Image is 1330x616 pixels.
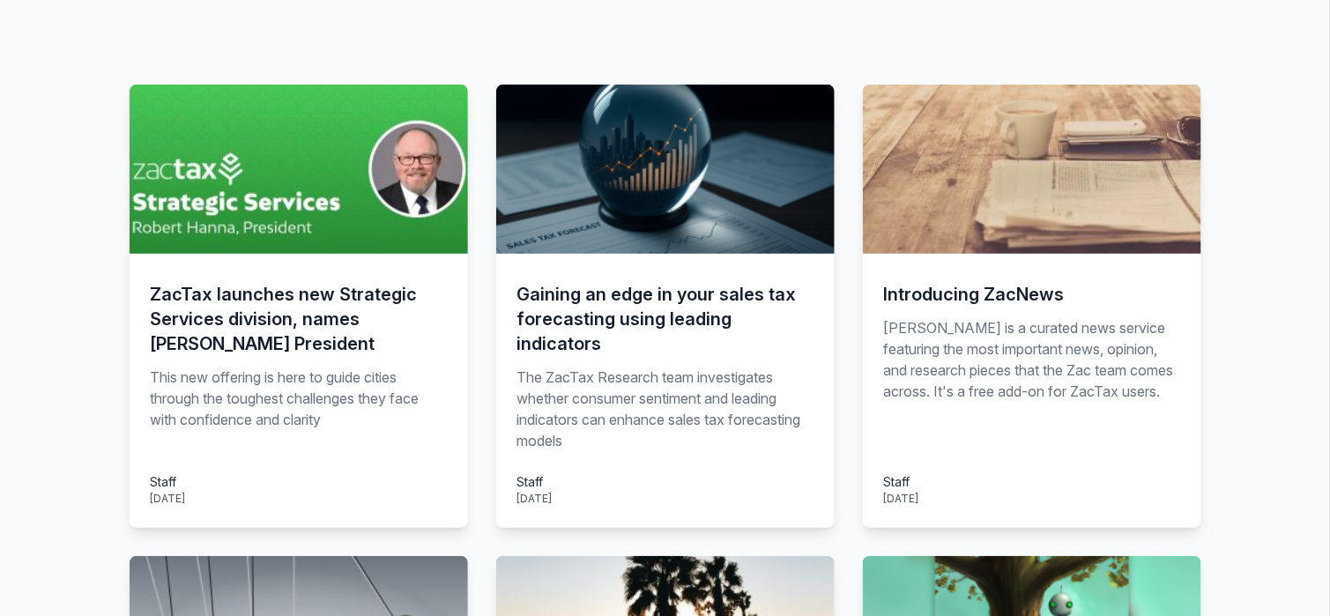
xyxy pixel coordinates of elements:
div: Staff [151,472,186,491]
p: [PERSON_NAME] is a curated news service featuring the most important news, opinion, and research ... [884,317,1180,451]
time: [DATE] [884,492,919,505]
p: The ZacTax Research team investigates whether consumer sentiment and leading indicators can enhan... [517,367,814,451]
div: Staff [884,472,919,491]
a: ZacTax launches new Strategic Services division, names [PERSON_NAME] President This new offering ... [130,85,468,528]
h3: Introducing ZacNews [884,282,1180,307]
time: [DATE] [151,492,186,505]
a: Introducing ZacNews [PERSON_NAME] is a curated news service featuring the most important news, op... [863,85,1201,528]
div: Staff [517,472,553,491]
h3: ZacTax launches new Strategic Services division, names [PERSON_NAME] President [151,282,447,356]
img: hanna-strategic-services.jpg [130,85,468,254]
h3: Gaining an edge in your sales tax forecasting using leading indicators [517,282,814,356]
a: Gaining an edge in your sales tax forecasting using leading indicators The ZacTax Research team i... [496,85,835,528]
time: [DATE] [517,492,553,505]
img: consumer-confidence-leading-indicators-retail-sales-tax.png [496,85,835,254]
p: This new offering is here to guide cities through the toughest challenges they face with confiden... [151,367,447,451]
img: zac-news.jpg [863,85,1201,254]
